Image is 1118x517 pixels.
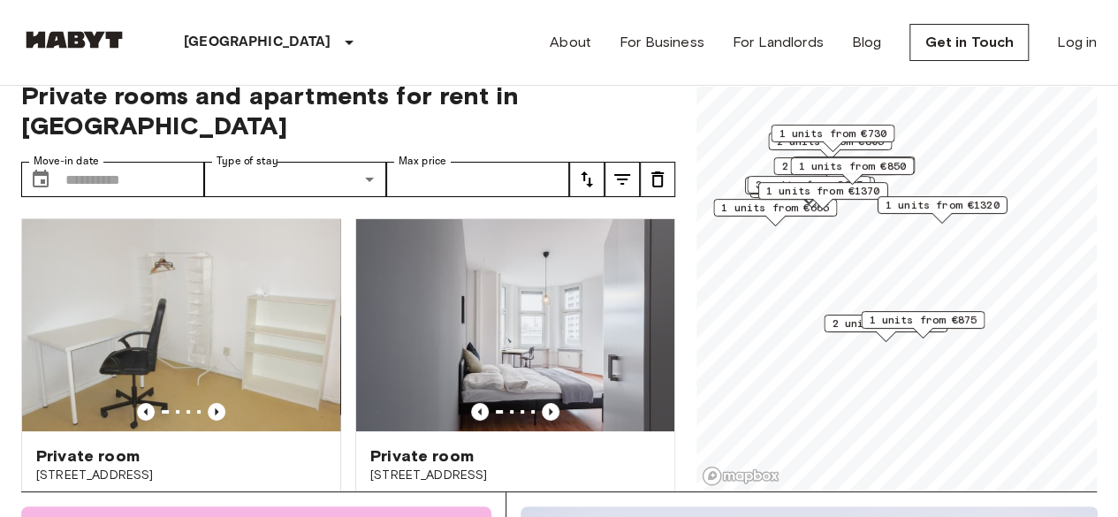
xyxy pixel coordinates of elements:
button: tune [569,162,605,197]
span: 1 units from €665 [721,200,829,216]
a: Blog [852,32,882,53]
label: Move-in date [34,154,99,169]
span: 1 units from €730 [779,125,886,141]
span: Private rooms and apartments for rent in [GEOGRAPHIC_DATA] [21,80,675,141]
button: tune [605,162,640,197]
span: 1 units from €1320 [886,197,1000,213]
div: Map marker [824,315,947,342]
a: Get in Touch [909,24,1029,61]
div: Map marker [771,125,894,152]
button: tune [640,162,675,197]
span: Private room [36,445,140,467]
label: Max price [399,154,446,169]
p: [GEOGRAPHIC_DATA] [184,32,331,53]
div: Map marker [790,157,914,185]
div: Map marker [745,177,875,204]
button: Previous image [542,403,559,421]
div: Map marker [713,199,837,226]
img: Marketing picture of unit DE-01-031-02M [22,219,340,431]
span: Private room [370,445,474,467]
img: Marketing picture of unit DE-01-047-05H [356,219,674,431]
span: 1 units from €875 [869,312,977,328]
button: Previous image [137,403,155,421]
span: 1 units from €1370 [766,183,880,199]
button: Previous image [471,403,489,421]
img: Habyt [21,31,127,49]
div: Map marker [758,182,888,209]
span: [STREET_ADDRESS] [370,467,660,484]
a: Mapbox logo [702,466,780,486]
a: About [550,32,591,53]
div: Map marker [861,311,985,338]
div: Map marker [768,133,892,160]
span: 1 units from €850 [798,158,906,174]
span: 2 units from €655 [781,158,889,174]
button: Choose date [23,162,58,197]
canvas: Map [696,59,1097,491]
span: [STREET_ADDRESS] [36,467,326,484]
button: Previous image [208,403,225,421]
a: For Business [620,32,704,53]
div: Map marker [791,156,915,184]
div: Map marker [773,157,897,185]
div: Map marker [878,196,1008,224]
a: For Landlords [733,32,824,53]
span: 3 units from €655 [755,177,863,193]
span: 2 units from €865 [832,316,939,331]
label: Type of stay [217,154,278,169]
a: Log in [1057,32,1097,53]
div: Map marker [747,176,871,203]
